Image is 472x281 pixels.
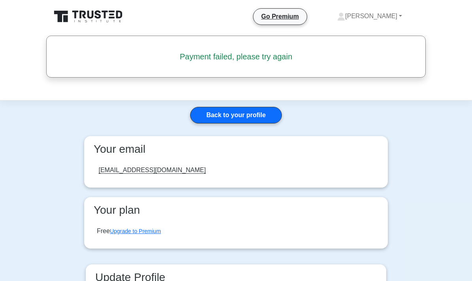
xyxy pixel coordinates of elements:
[257,11,304,21] a: Go Premium
[110,228,161,234] a: Upgrade to Premium
[97,226,161,236] div: Free
[91,142,381,156] h3: Your email
[91,203,381,217] h3: Your plan
[318,8,421,24] a: [PERSON_NAME]
[64,52,408,61] h5: Payment failed, please try again
[190,107,282,123] a: Back to your profile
